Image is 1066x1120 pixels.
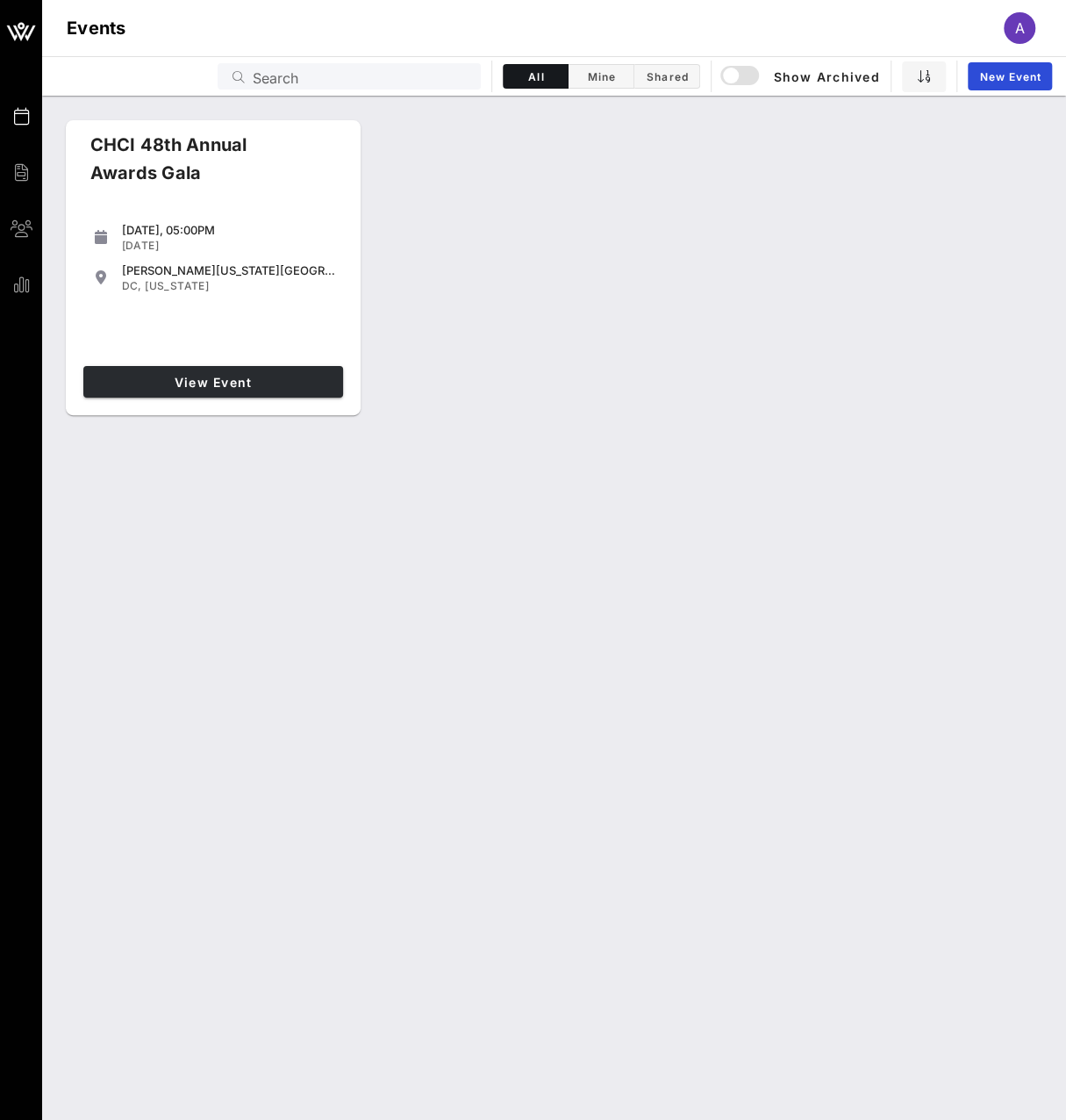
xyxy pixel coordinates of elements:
div: CHCI 48th Annual Awards Gala [76,131,324,201]
a: View Event [83,366,343,398]
button: All [503,64,569,89]
div: A [1004,12,1035,44]
h1: Events [67,14,126,42]
span: Show Archived [723,66,879,87]
div: [PERSON_NAME][US_STATE][GEOGRAPHIC_DATA] [122,263,336,277]
span: [US_STATE] [145,279,209,292]
span: A [1015,19,1025,37]
button: Mine [569,64,634,89]
button: Shared [634,64,700,89]
div: [DATE], 05:00PM [122,223,336,237]
span: View Event [90,375,336,390]
span: All [514,70,557,83]
button: Show Archived [722,61,880,92]
a: New Event [968,62,1052,90]
span: New Event [978,70,1041,83]
span: Mine [579,70,623,83]
span: Shared [645,70,689,83]
div: [DATE] [122,239,336,253]
span: DC, [122,279,142,292]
